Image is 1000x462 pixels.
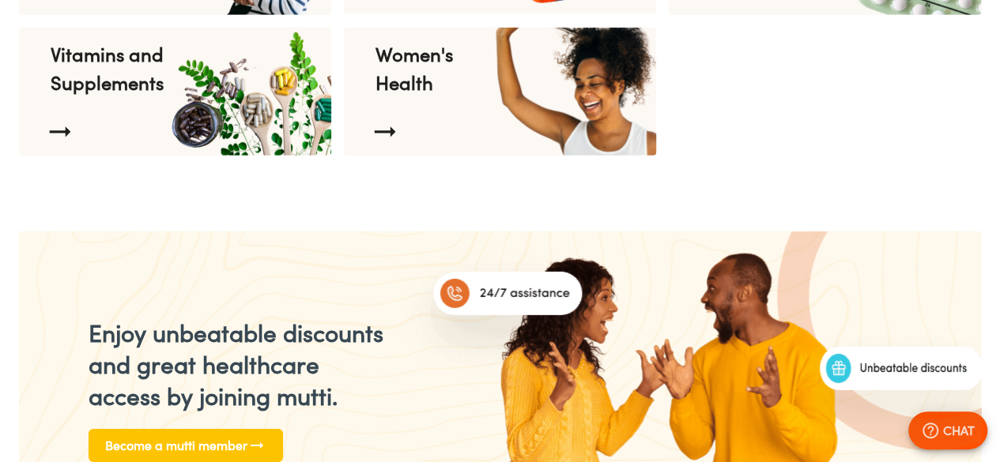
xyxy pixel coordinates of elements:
[19,28,331,156] a: Vitamins and SupplementsVitamins and Supplements
[89,317,396,412] p: Enjoy unbeatable discounts and great healthcare access by joining mutti.
[164,28,337,156] img: Vitamins and Supplements
[105,434,266,456] span: Become a mutti member
[489,28,662,156] img: Women's Health
[344,28,656,156] a: Women's HealthWomen's Health
[89,429,283,462] button: Become a mutti member
[375,40,504,97] p: Women's Health
[383,242,632,386] img: 24/7 assistance
[51,40,179,97] p: Vitamins and Supplements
